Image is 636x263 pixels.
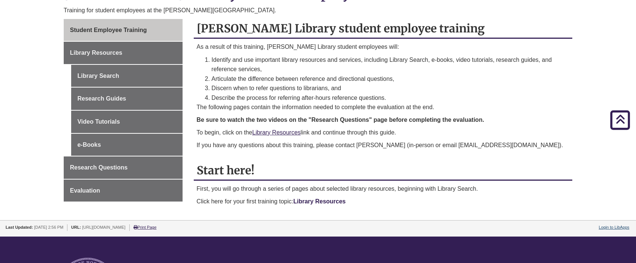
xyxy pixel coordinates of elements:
[212,55,570,74] li: Identify and use important library resources and services, including Library Search, e-books, vid...
[212,83,570,93] li: Discern when to refer questions to librarians, and
[194,161,573,181] h2: Start here!
[70,187,100,194] span: Evaluation
[70,27,147,33] span: Student Employee Training
[194,19,573,39] h2: [PERSON_NAME] Library student employee training
[64,156,183,179] a: Research Questions
[71,111,183,133] a: Video Tutorials
[133,225,137,229] i: Print Page
[197,117,484,123] strong: Be sure to watch the two videos on the "Research Questions" page before completing the evaluation.
[82,225,126,229] span: [URL][DOMAIN_NAME]
[293,198,346,205] a: Library Resources
[606,114,634,124] a: Back to Top
[70,50,123,56] span: Library Resources
[197,184,570,193] p: First, you will go through a series of pages about selected library resources, beginning with Lib...
[197,141,570,150] p: If you have any questions about this training, please contact [PERSON_NAME] (in-person or email [...
[6,225,33,229] span: Last Updated:
[197,128,570,137] p: To begin, click on the link and continue through this guide.
[64,180,183,202] a: Evaluation
[71,134,183,156] a: e-Books
[133,225,156,229] a: Print Page
[212,74,570,84] li: Articulate the difference between reference and directional questions,
[64,19,183,41] a: Student Employee Training
[34,225,63,229] span: [DATE] 2:56 PM
[64,7,276,13] span: Training for student employees at the [PERSON_NAME][GEOGRAPHIC_DATA].
[197,42,570,51] p: As a result of this training, [PERSON_NAME] Library student employees will:
[197,103,570,112] p: The following pages contain the information needed to complete the evaluation at the end.
[71,65,183,87] a: Library Search
[71,225,81,229] span: URL:
[197,197,570,206] p: Click here for your first training topic:
[64,42,183,64] a: Library Resources
[599,225,629,229] a: Login to LibApps
[71,88,183,110] a: Research Guides
[252,129,301,136] a: Library Resources
[64,19,183,202] div: Guide Pages
[70,164,128,171] span: Research Questions
[212,93,570,103] li: Describe the process for referring after-hours reference questions.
